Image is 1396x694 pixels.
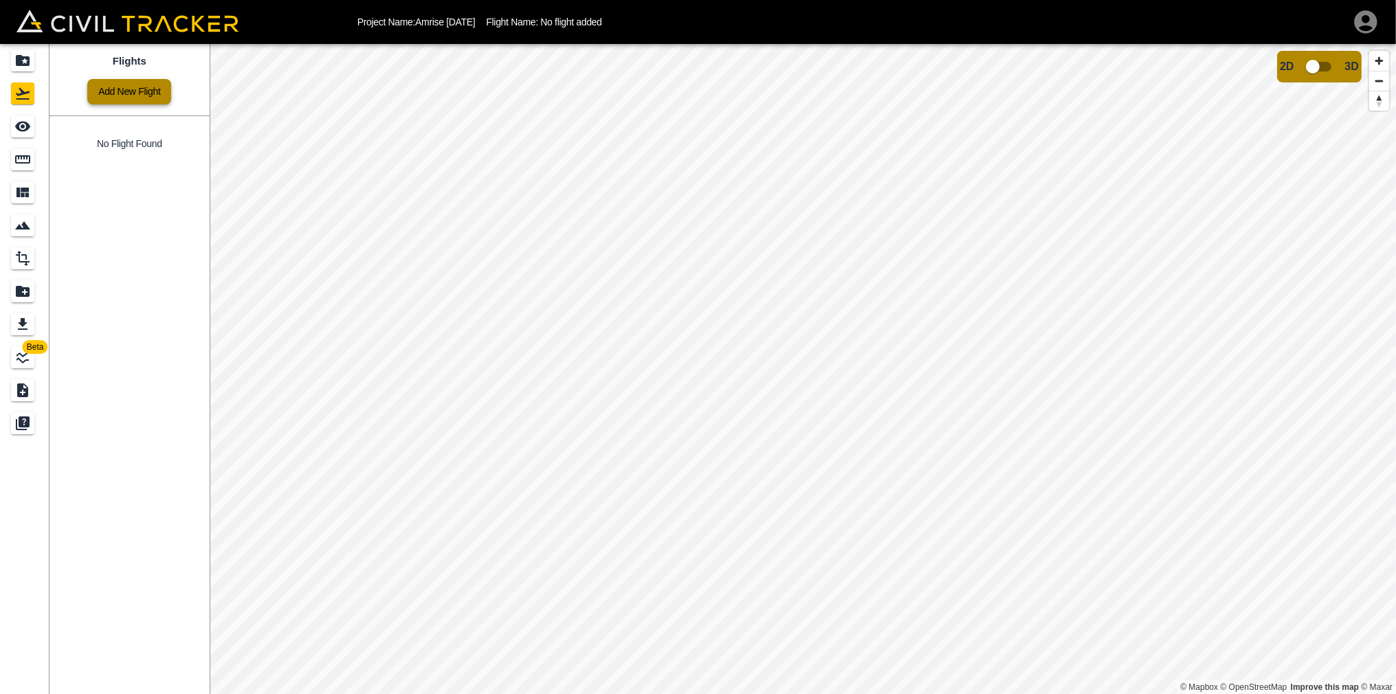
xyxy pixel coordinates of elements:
[1345,60,1359,73] span: 3D
[1369,51,1389,71] button: Zoom in
[357,16,476,27] p: Project Name: Amrise [DATE]
[1361,682,1393,692] a: Maxar
[1369,91,1389,111] button: Reset bearing to north
[1291,682,1359,692] a: Map feedback
[1280,60,1294,73] span: 2D
[486,16,601,27] p: Flight Name: No flight added
[1369,71,1389,91] button: Zoom out
[16,10,239,32] img: Civil Tracker
[1180,682,1218,692] a: Mapbox
[1221,682,1287,692] a: OpenStreetMap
